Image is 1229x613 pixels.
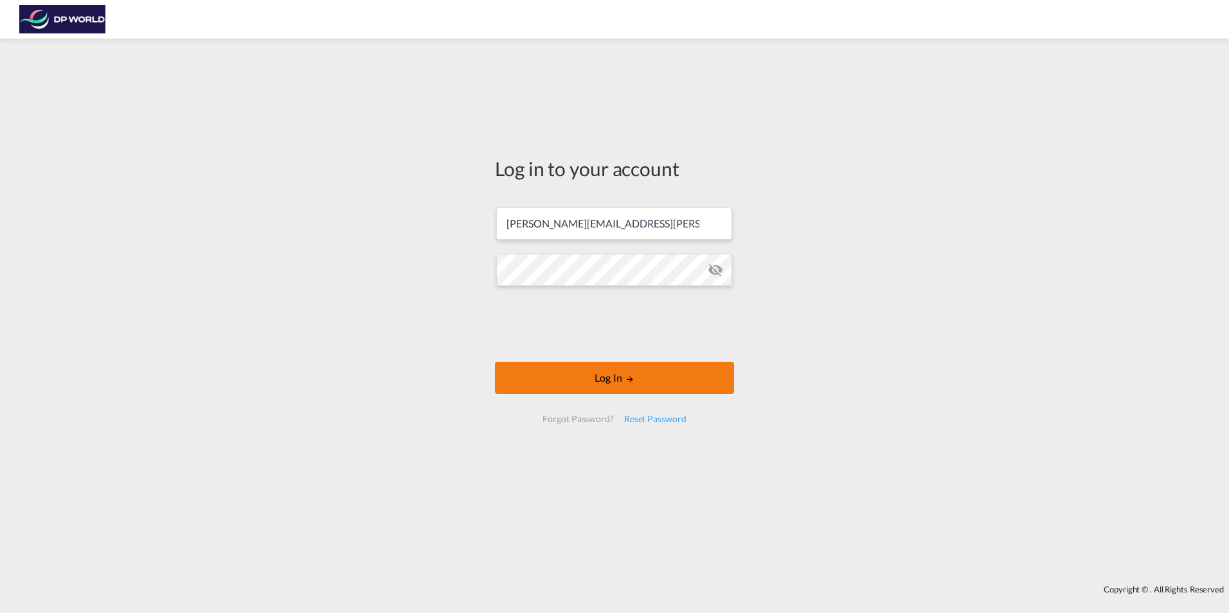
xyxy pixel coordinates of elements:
[495,362,734,394] button: LOGIN
[495,155,734,182] div: Log in to your account
[496,208,732,240] input: Enter email/phone number
[19,5,106,34] img: c08ca190194411f088ed0f3ba295208c.png
[537,407,618,431] div: Forgot Password?
[619,407,692,431] div: Reset Password
[517,299,712,349] iframe: reCAPTCHA
[708,262,723,278] md-icon: icon-eye-off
